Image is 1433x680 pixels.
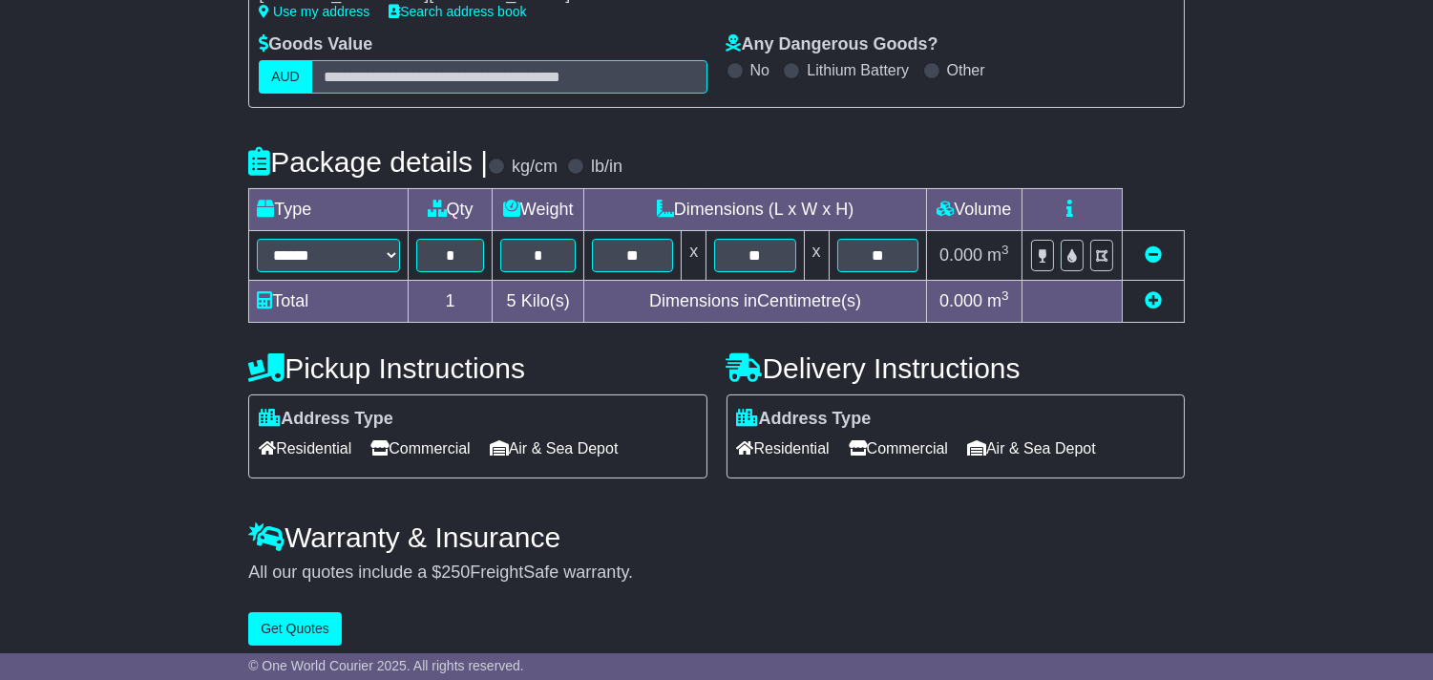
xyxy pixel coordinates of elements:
[807,61,909,79] label: Lithium Battery
[849,434,948,463] span: Commercial
[682,230,706,280] td: x
[490,434,619,463] span: Air & Sea Depot
[1001,288,1009,303] sup: 3
[947,61,985,79] label: Other
[939,245,982,265] span: 0.000
[389,4,526,19] a: Search address book
[1001,243,1009,257] sup: 3
[727,352,1185,384] h4: Delivery Instructions
[584,280,927,322] td: Dimensions in Centimetre(s)
[727,34,938,55] label: Any Dangerous Goods?
[967,434,1096,463] span: Air & Sea Depot
[591,157,622,178] label: lb/in
[248,563,1185,584] div: All our quotes include a $ FreightSafe warranty.
[1145,245,1162,265] a: Remove this item
[804,230,829,280] td: x
[512,157,558,178] label: kg/cm
[987,245,1009,265] span: m
[248,146,488,178] h4: Package details |
[259,60,312,94] label: AUD
[441,563,470,582] span: 250
[249,280,409,322] td: Total
[248,658,524,673] span: © One World Courier 2025. All rights reserved.
[259,434,351,463] span: Residential
[737,409,872,430] label: Address Type
[259,34,372,55] label: Goods Value
[750,61,769,79] label: No
[370,434,470,463] span: Commercial
[248,521,1185,553] h4: Warranty & Insurance
[939,291,982,310] span: 0.000
[493,188,584,230] td: Weight
[259,409,393,430] label: Address Type
[507,291,516,310] span: 5
[1145,291,1162,310] a: Add new item
[249,188,409,230] td: Type
[926,188,1022,230] td: Volume
[987,291,1009,310] span: m
[737,434,830,463] span: Residential
[259,4,369,19] a: Use my address
[493,280,584,322] td: Kilo(s)
[248,352,706,384] h4: Pickup Instructions
[409,280,493,322] td: 1
[409,188,493,230] td: Qty
[584,188,927,230] td: Dimensions (L x W x H)
[248,612,342,646] button: Get Quotes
